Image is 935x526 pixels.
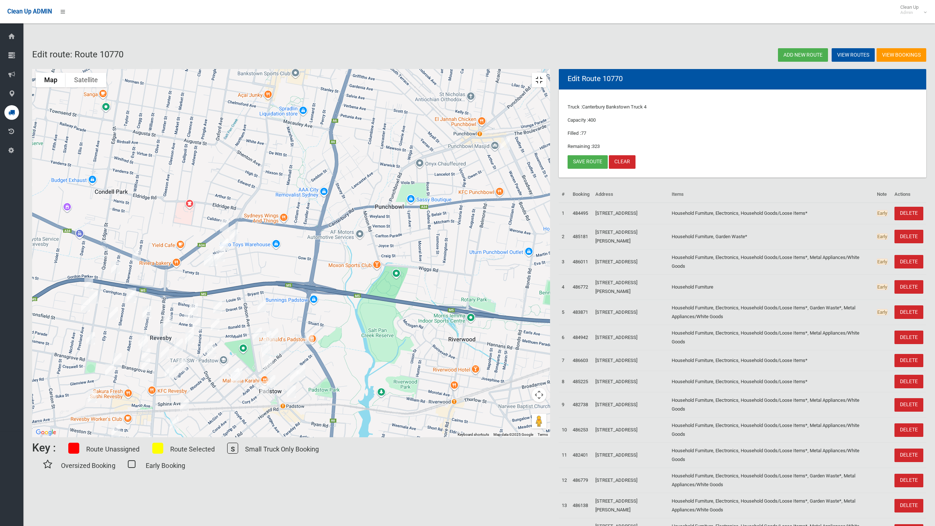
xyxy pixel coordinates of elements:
a: DELETE [894,230,923,243]
a: DELETE [894,499,923,512]
th: Items [669,186,874,203]
div: 51 Bransgrove Road, REVESBY NSW 2212 [110,350,125,368]
div: 3 Vaughan Avenue, REVESBY NSW 2212 [162,362,176,380]
a: DELETE [894,354,923,367]
span: Clean Up ADMIN [7,8,52,15]
td: [STREET_ADDRESS] [592,350,669,371]
td: 486253 [570,418,592,443]
div: 104 Marco Avenue, REVESBY NSW 2212 [85,388,100,406]
div: 126 Queen Street, REVESBY NSW 2212 [83,329,98,347]
a: Save route [568,155,608,169]
div: 4 Fall Street, REVESBY NSW 2212 [171,336,186,354]
td: Household Furniture, Electronics, Household Goods/Loose Items*, Metal Appliances/White Goods [669,325,874,350]
div: 6A Langdale Avenue, REVESBY NSW 2212 [189,315,204,333]
a: DELETE [894,375,923,388]
div: 1/100 Victoria Street, REVESBY NSW 2212 [137,335,151,353]
td: 486779 [570,468,592,493]
td: 8 [559,371,570,392]
td: 485225 [570,371,592,392]
div: 5A Tracey Street, REVESBY NSW 2212 [78,296,93,315]
div: 5 Moro Avenue, PADSTOW NSW 2211 [260,328,274,346]
td: 486011 [570,249,592,274]
td: 9 [559,392,570,418]
td: [STREET_ADDRESS][PERSON_NAME] [592,493,669,518]
th: Note [874,186,892,203]
td: [STREET_ADDRESS] [592,300,669,325]
td: 5 [559,300,570,325]
a: DELETE [894,423,923,437]
a: DELETE [894,207,923,220]
td: [STREET_ADDRESS] [592,468,669,493]
div: 69 The River Road, REVESBY NSW 2212 [160,313,175,331]
td: [STREET_ADDRESS][PERSON_NAME] [592,224,669,249]
div: 16 Wilberforce Road, REVESBY NSW 2212 [166,363,181,381]
td: 484942 [570,325,592,350]
td: 7 [559,350,570,371]
span: Early [877,233,888,240]
div: 58 Victoria Street, REVESBY NSW 2212 [140,303,154,321]
div: 26 Blackall Street, REVESBY NSW 2212 [204,342,219,361]
td: 486603 [570,350,592,371]
button: Toggle fullscreen view [532,73,546,87]
div: 5 Reiba Crescent, REVESBY NSW 2212 [206,251,220,269]
div: 30 Matthews Street, PUNCHBOWL NSW 2196 [498,134,513,153]
div: 14 English Street, REVESBY NSW 2212 [175,356,190,374]
div: 18 Bebe Avenue, REVESBY NSW 2212 [134,437,149,455]
a: DELETE [894,449,923,462]
a: DELETE [894,280,923,294]
td: Household Furniture, Electronics, Household Goods/Loose Items*, Garden Waste*, Metal Appliances/W... [669,493,874,518]
span: S [227,443,238,454]
div: 17 Cairo Avenue, PADSTOW NSW 2211 [228,365,242,384]
td: Household Furniture, Electronics, Household Goods/Loose Items*, Metal Appliances/White Goods [669,443,874,468]
span: Early [877,309,888,315]
td: 4 [559,274,570,300]
td: 482738 [570,392,592,418]
div: 46 Turvey Street, REVESBY NSW 2212 [201,251,215,269]
h2: Edit route: Route 10770 [32,50,475,59]
td: 485181 [570,224,592,249]
div: 7 Newey Avenue, PADSTOW NSW 2211 [259,343,274,361]
div: 96 Victoria Street, REVESBY NSW 2212 [136,331,150,350]
small: Admin [900,10,919,15]
a: Terms (opens in new tab) [538,432,548,437]
td: [STREET_ADDRESS] [592,249,669,274]
a: DELETE [894,474,923,487]
div: 17 Newey Avenue, PADSTOW NSW 2211 [258,338,273,356]
td: 12 [559,468,570,493]
button: Show satellite imagery [66,73,106,87]
td: [STREET_ADDRESS] [592,418,669,443]
div: 12 Alice Street, PADSTOW NSW 2211 [257,378,272,396]
td: Household Furniture, Electronics, Household Goods/Loose Items*, Metal Appliances/White Goods [669,392,874,418]
td: 11 [559,443,570,468]
td: 2 [559,224,570,249]
p: Capacity : [568,116,917,125]
div: 44 Mackinnon Avenue, PADSTOW NSW 2211 [210,298,225,316]
th: Address [592,186,669,203]
div: 17 Bransgrove Road, REVESBY NSW 2212 [138,355,153,374]
td: 6 [559,325,570,350]
div: 13 Haddon Crescent, REVESBY NSW 2212 [157,343,172,362]
h6: Key : [32,442,56,454]
td: 13 [559,493,570,518]
td: [STREET_ADDRESS] [592,325,669,350]
p: Route Unassigned [86,443,140,455]
td: Household Furniture, Garden Waste* [669,224,874,249]
div: 83 Ely Street, REVESBY NSW 2212 [106,304,121,323]
div: 17 Linton Avenue, REVESBY NSW 2212 [139,346,153,364]
div: 9 Bebe Avenue, REVESBY NSW 2212 [140,433,154,451]
div: 25 Gibson Avenue, PADSTOW NSW 2211 [226,226,241,245]
div: 4 Banks Street, PADSTOW NSW 2211 [284,382,299,401]
span: Early [877,210,888,216]
button: Map camera controls [532,388,546,402]
td: [STREET_ADDRESS] [592,371,669,392]
p: Truck : [568,103,917,111]
div: 20 Murphy Street, REVESBY NSW 2212 [177,396,192,414]
div: 30 Stephanie Street, PADSTOW NSW 2211 [287,367,302,385]
div: 28A Ely Street, REVESBY NSW 2212 [108,258,123,277]
div: 16A Mahnken Avenue, REVESBY NSW 2212 [182,329,197,347]
div: 1/118 Cahors Road, PADSTOW NSW 2211 [264,372,278,390]
td: 482401 [570,443,592,468]
td: Household Furniture [669,274,874,300]
header: Edit Route 10770 [559,72,631,86]
div: 18 Sphinx Avenue, PADSTOW NSW 2211 [229,369,243,387]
